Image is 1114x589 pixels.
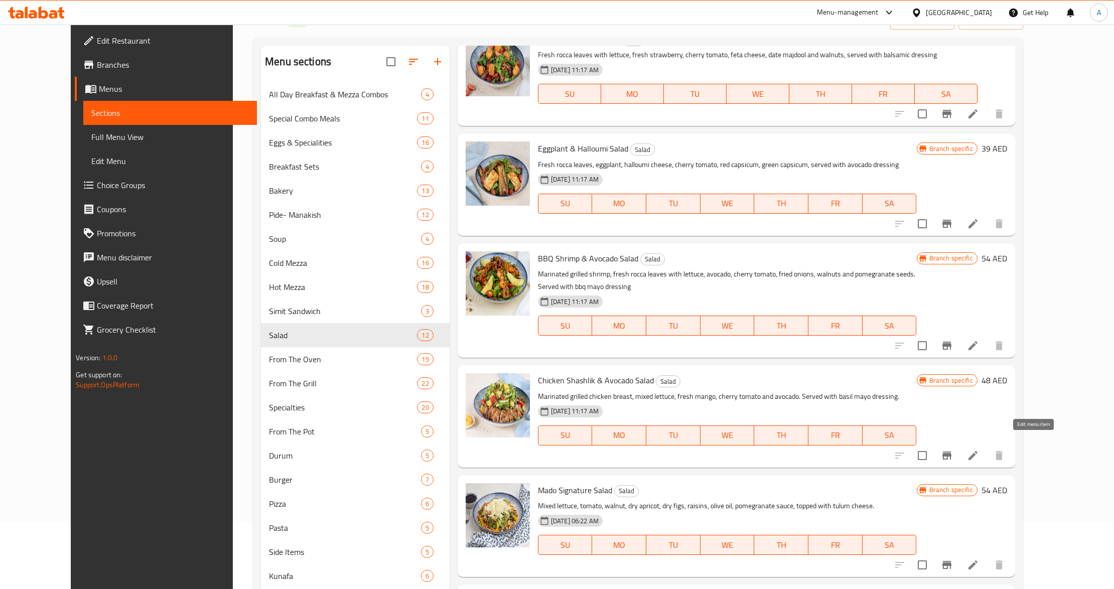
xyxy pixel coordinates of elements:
button: SU [538,425,593,446]
span: [DATE] 06:22 AM [547,516,603,526]
span: WE [705,319,751,333]
button: SU [538,194,593,214]
button: FR [808,194,863,214]
span: 16 [417,258,433,268]
button: TU [664,84,727,104]
p: Mixed lettuce, tomato, walnut, dry apricot, dry figs, raisins, olive oil, pomegranate sauce, topp... [538,500,917,512]
div: Pizza6 [261,492,450,516]
h6: 42 AED [982,32,1007,46]
span: Salad [615,485,638,497]
div: From The Pot5 [261,419,450,444]
button: SA [915,84,978,104]
span: Branch specific [925,376,977,385]
span: 22 [417,379,433,388]
span: TU [668,87,723,101]
span: Select to update [912,445,933,466]
span: WE [705,196,751,211]
span: 20 [417,403,433,412]
div: Salad12 [261,323,450,347]
span: FR [812,428,859,443]
div: Pizza [269,498,421,510]
a: Edit Menu [83,149,257,173]
span: 12 [417,331,433,340]
span: Choice Groups [97,179,249,191]
div: [GEOGRAPHIC_DATA] [926,7,992,18]
button: TU [646,316,701,336]
button: MO [592,194,646,214]
span: export [966,14,1015,27]
span: [DATE] 11:17 AM [547,65,603,75]
div: Pide- Manakish12 [261,203,450,227]
a: Menus [75,77,257,101]
span: TU [650,538,697,552]
a: Grocery Checklist [75,318,257,342]
span: 18 [417,282,433,292]
div: Bakery [269,185,417,197]
button: Add section [426,50,450,74]
span: Branch specific [925,144,977,154]
span: SA [867,319,913,333]
span: Eggs & Specialities [269,136,417,149]
span: Specialties [269,401,417,413]
span: MO [596,538,642,552]
div: items [421,474,434,486]
div: Simit Sandwich [269,305,421,317]
h6: 48 AED [982,373,1007,387]
button: TH [754,194,808,214]
div: From The Grill [269,377,417,389]
a: Edit menu item [967,559,979,571]
a: Edit menu item [967,218,979,230]
button: TH [754,535,808,555]
button: SU [538,316,593,336]
div: items [417,136,433,149]
span: Special Combo Meals [269,112,417,124]
div: Kunafa6 [261,564,450,588]
span: Breakfast Sets [269,161,421,173]
div: Cold Mezza [269,257,417,269]
span: MO [596,196,642,211]
span: Hot Mezza [269,281,417,293]
button: WE [701,316,755,336]
span: Durum [269,450,421,462]
div: items [417,209,433,221]
span: Select to update [912,554,933,575]
button: Branch-specific-item [935,102,959,126]
span: FR [856,87,911,101]
span: Burger [269,474,421,486]
div: items [417,281,433,293]
div: items [421,498,434,510]
span: WE [731,87,785,101]
span: TH [758,319,804,333]
span: TU [650,428,697,443]
span: Grocery Checklist [97,324,249,336]
span: SU [542,196,589,211]
button: delete [987,212,1011,236]
span: 4 [422,162,433,172]
button: TH [754,316,808,336]
button: MO [592,316,646,336]
span: Select to update [912,213,933,234]
div: Special Combo Meals11 [261,106,450,130]
h2: Menu sections [265,54,331,69]
span: SA [867,428,913,443]
a: Sections [83,101,257,125]
div: From The Oven15 [261,347,450,371]
div: From The Grill22 [261,371,450,395]
div: items [421,546,434,558]
button: SA [863,535,917,555]
span: SA [919,87,973,101]
a: Promotions [75,221,257,245]
span: From The Oven [269,353,417,365]
button: TH [789,84,852,104]
button: SU [538,535,593,555]
div: items [417,401,433,413]
button: WE [727,84,789,104]
button: delete [987,334,1011,358]
button: FR [808,535,863,555]
div: items [421,522,434,534]
div: items [417,112,433,124]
